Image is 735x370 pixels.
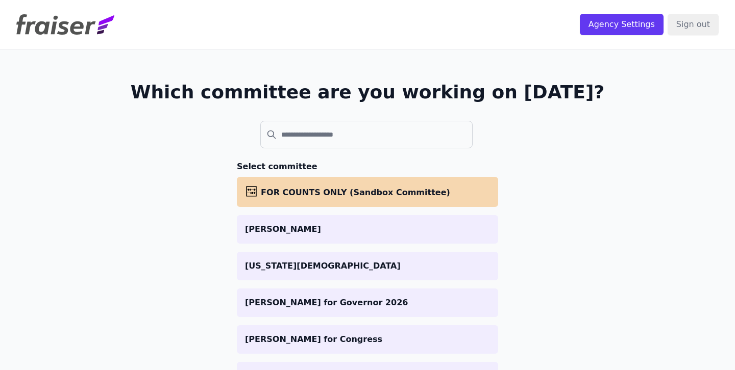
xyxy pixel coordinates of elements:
[237,325,498,354] a: [PERSON_NAME] for Congress
[668,14,719,35] input: Sign out
[237,252,498,280] a: [US_STATE][DEMOGRAPHIC_DATA]
[131,82,605,102] h1: Which committee are you working on [DATE]?
[237,161,498,173] h3: Select committee
[245,260,490,272] p: [US_STATE][DEMOGRAPHIC_DATA]
[245,223,490,235] p: [PERSON_NAME]
[261,188,450,197] span: FOR COUNTS ONLY (Sandbox Committee)
[237,288,498,317] a: [PERSON_NAME] for Governor 2026
[580,14,664,35] input: Agency Settings
[245,333,490,346] p: [PERSON_NAME] for Congress
[237,177,498,207] a: FOR COUNTS ONLY (Sandbox Committee)
[237,215,498,244] a: [PERSON_NAME]
[16,14,114,35] img: Fraiser Logo
[245,297,490,309] p: [PERSON_NAME] for Governor 2026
